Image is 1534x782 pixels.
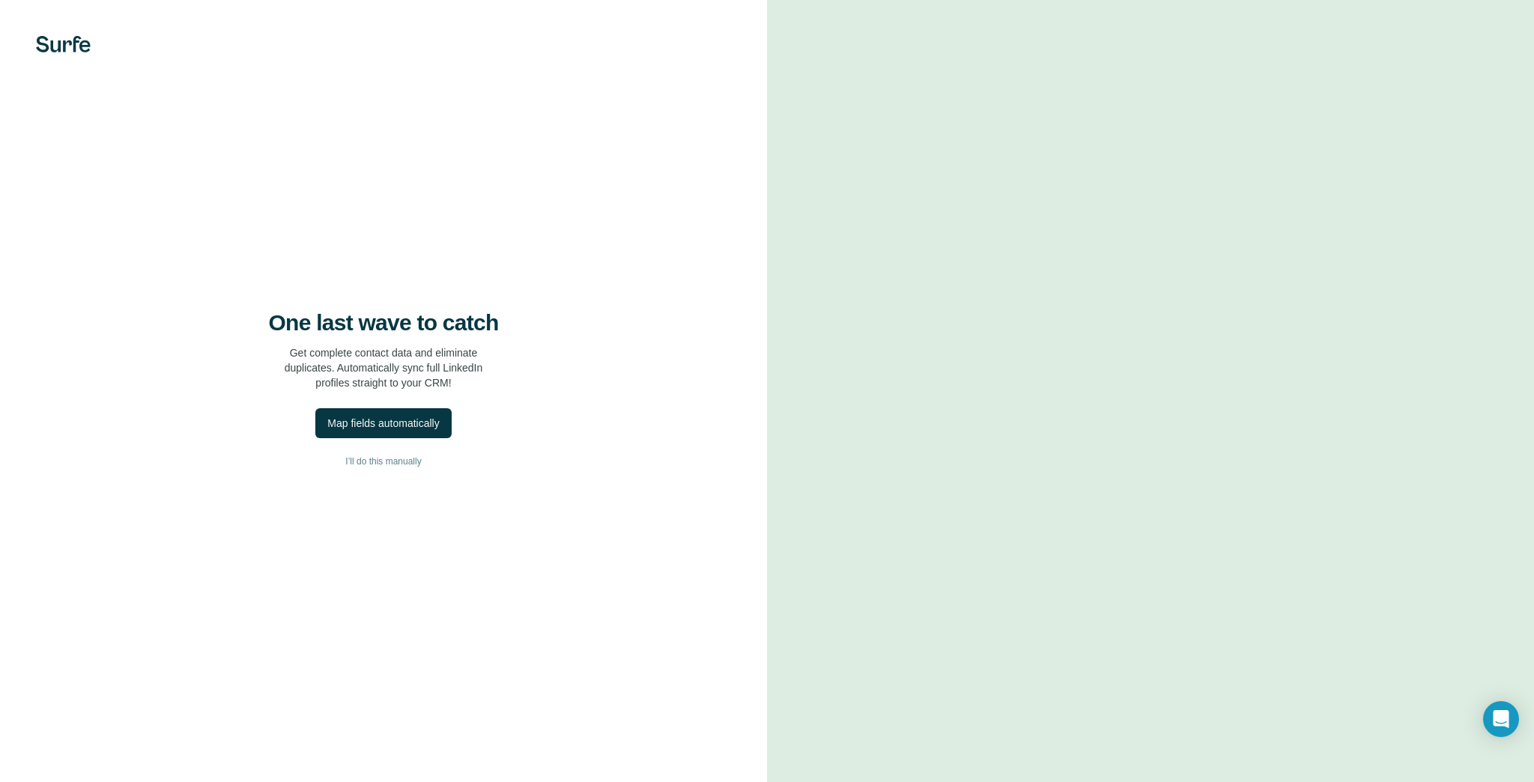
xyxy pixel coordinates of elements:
[345,455,421,468] span: I’ll do this manually
[285,345,483,390] p: Get complete contact data and eliminate duplicates. Automatically sync full LinkedIn profiles str...
[269,309,499,336] h4: One last wave to catch
[36,36,91,52] img: Surfe's logo
[315,408,451,438] button: Map fields automatically
[1483,701,1519,737] div: Open Intercom Messenger
[327,416,439,431] div: Map fields automatically
[30,450,737,473] button: I’ll do this manually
